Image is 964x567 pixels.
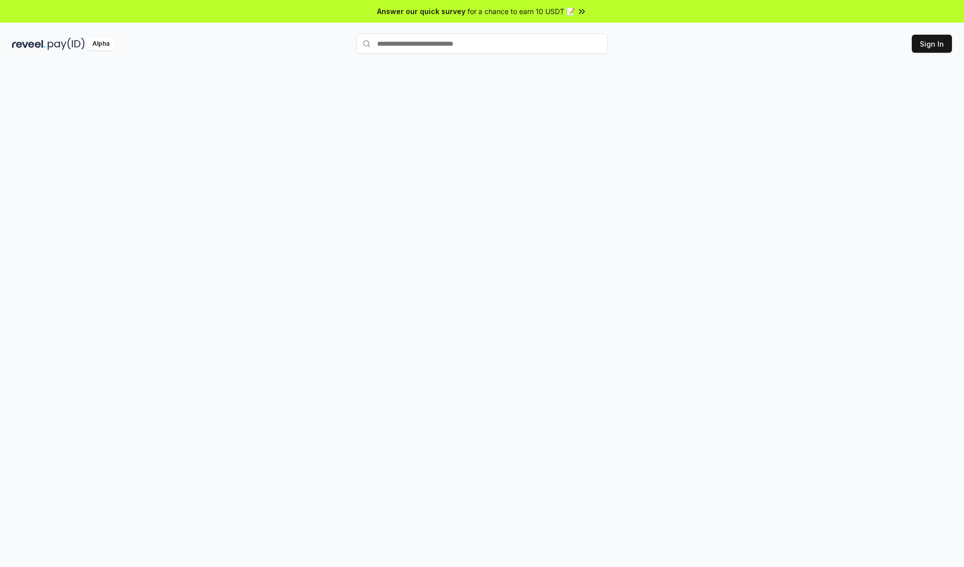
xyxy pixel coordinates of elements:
div: Alpha [87,38,115,50]
span: for a chance to earn 10 USDT 📝 [467,6,575,17]
img: reveel_dark [12,38,46,50]
button: Sign In [912,35,952,53]
span: Answer our quick survey [377,6,465,17]
img: pay_id [48,38,85,50]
